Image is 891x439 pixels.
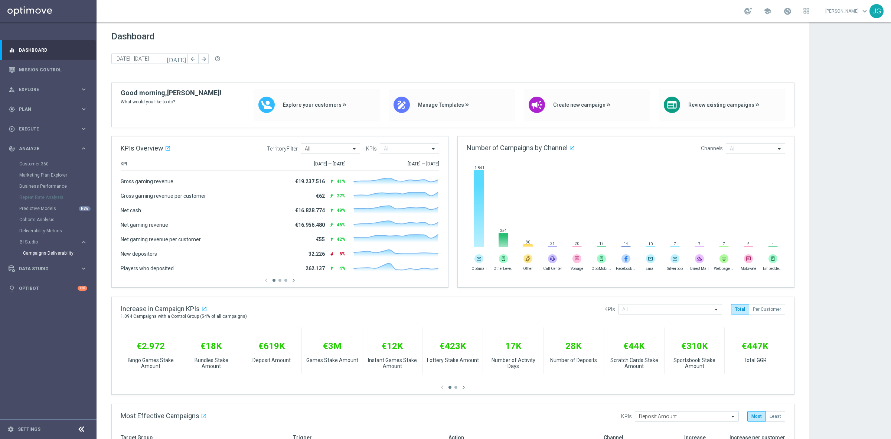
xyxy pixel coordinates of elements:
[80,106,87,113] i: keyboard_arrow_right
[869,4,884,18] div: JG
[8,146,88,152] button: track_changes Analyze keyboard_arrow_right
[8,67,88,73] button: Mission Control
[9,278,87,298] div: Optibot
[8,47,88,53] button: equalizer Dashboard
[9,86,80,93] div: Explore
[19,267,80,271] span: Data Studio
[19,217,77,223] a: Cohorts Analysis
[23,248,96,259] div: Campaigns Deliverability
[79,206,91,211] div: NEW
[19,225,96,236] div: Deliverability Metrics
[19,161,77,167] a: Customer 360
[9,126,15,132] i: play_circle_outline
[80,86,87,93] i: keyboard_arrow_right
[19,146,80,151] span: Analyze
[23,250,77,256] a: Campaigns Deliverability
[9,106,15,113] i: gps_fixed
[19,87,80,92] span: Explore
[18,427,40,432] a: Settings
[80,239,87,246] i: keyboard_arrow_right
[9,86,15,93] i: person_search
[19,181,96,192] div: Business Performance
[80,125,87,132] i: keyboard_arrow_right
[9,285,15,292] i: lightbulb
[8,285,88,291] button: lightbulb Optibot +10
[9,47,15,54] i: equalizer
[19,183,77,189] a: Business Performance
[19,170,96,181] div: Marketing Plan Explorer
[19,192,96,203] div: Repeat Rate Analysis
[8,106,88,112] button: gps_fixed Plan keyboard_arrow_right
[9,265,80,272] div: Data Studio
[19,228,77,234] a: Deliverability Metrics
[8,126,88,132] button: play_circle_outline Execute keyboard_arrow_right
[763,7,771,15] span: school
[78,286,87,291] div: +10
[19,236,96,259] div: BI Studio
[19,127,80,131] span: Execute
[9,60,87,80] div: Mission Control
[19,278,78,298] a: Optibot
[20,240,80,244] div: BI Studio
[9,145,15,152] i: track_changes
[19,206,77,212] a: Predictive Models
[19,158,96,170] div: Customer 360
[19,214,96,225] div: Cohorts Analysis
[80,145,87,152] i: keyboard_arrow_right
[19,172,77,178] a: Marketing Plan Explorer
[9,145,80,152] div: Analyze
[19,203,96,214] div: Predictive Models
[19,60,87,80] a: Mission Control
[19,107,80,112] span: Plan
[8,266,88,272] button: Data Studio keyboard_arrow_right
[861,7,869,15] span: keyboard_arrow_down
[9,40,87,60] div: Dashboard
[80,265,87,272] i: keyboard_arrow_right
[19,239,88,245] button: BI Studio keyboard_arrow_right
[7,426,14,433] i: settings
[825,6,869,17] a: [PERSON_NAME]keyboard_arrow_down
[9,106,80,113] div: Plan
[8,87,88,93] button: person_search Explore keyboard_arrow_right
[9,126,80,132] div: Execute
[20,240,73,244] span: BI Studio
[19,40,87,60] a: Dashboard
